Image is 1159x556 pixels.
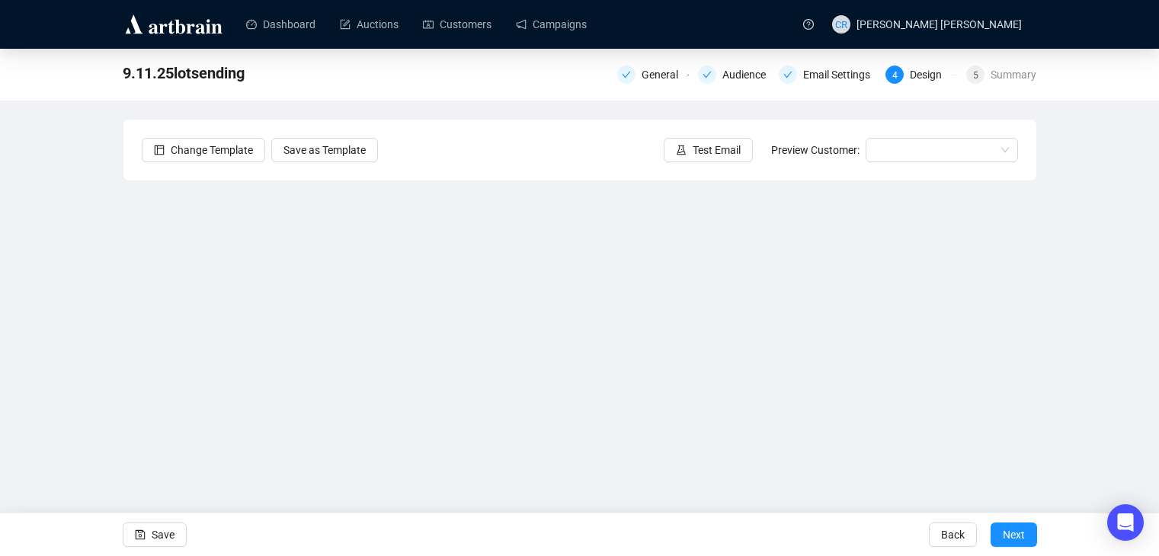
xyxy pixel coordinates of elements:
a: Campaigns [516,5,587,44]
span: question-circle [803,19,814,30]
button: Test Email [664,138,753,162]
span: Change Template [171,142,253,158]
div: Audience [698,66,770,84]
span: 5 [973,70,978,81]
div: Summary [991,66,1036,84]
button: Change Template [142,138,265,162]
span: Save as Template [283,142,366,158]
button: Save as Template [271,138,378,162]
span: check [783,70,792,79]
button: Save [123,522,187,547]
span: 9.11.25lotsending [123,61,245,85]
span: save [135,529,146,540]
div: 5Summary [966,66,1036,84]
span: check [622,70,631,79]
div: Audience [722,66,775,84]
a: Dashboard [246,5,315,44]
div: 4Design [885,66,957,84]
div: Open Intercom Messenger [1107,504,1144,541]
button: Back [929,522,977,547]
span: layout [154,145,165,155]
span: Next [1003,513,1025,556]
span: check [703,70,712,79]
img: logo [123,12,225,37]
div: Email Settings [779,66,876,84]
span: Test Email [693,142,741,158]
span: experiment [676,145,687,155]
div: General [642,66,687,84]
div: Design [910,66,951,84]
span: CR [834,16,847,32]
a: Customers [423,5,491,44]
span: Save [152,513,174,556]
button: Next [991,522,1037,547]
span: Back [941,513,965,556]
a: Auctions [340,5,399,44]
span: [PERSON_NAME] [PERSON_NAME] [856,18,1022,30]
span: 4 [892,70,898,81]
div: General [617,66,689,84]
div: Email Settings [803,66,879,84]
span: Preview Customer: [771,144,860,156]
